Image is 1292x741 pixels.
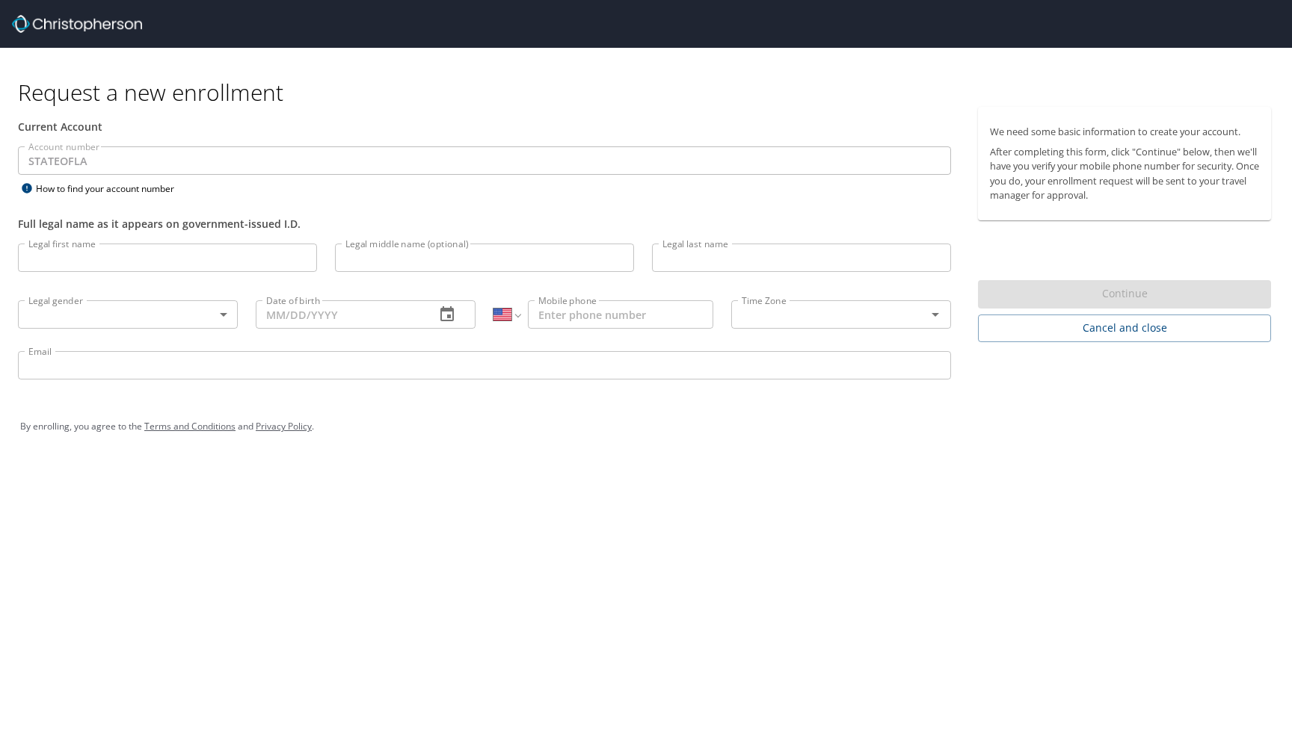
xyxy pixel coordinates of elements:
h1: Request a new enrollment [18,78,1283,107]
div: Current Account [18,119,951,134]
div: How to find your account number [18,179,205,198]
a: Privacy Policy [256,420,312,432]
div: By enrolling, you agree to the and . [20,408,1272,445]
button: Cancel and close [978,314,1271,342]
p: After completing this form, click "Continue" below, then we'll have you verify your mobile phone ... [990,145,1259,202]
p: We need some basic information to create your account. [990,125,1259,139]
button: Open [925,304,946,325]
input: Enter phone number [528,300,713,329]
input: MM/DD/YYYY [256,300,423,329]
div: ​ [18,300,238,329]
span: Cancel and close [990,319,1259,338]
div: Full legal name as it appears on government-issued I.D. [18,216,951,232]
a: Terms and Conditions [144,420,236,432]
img: cbt logo [12,15,142,33]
